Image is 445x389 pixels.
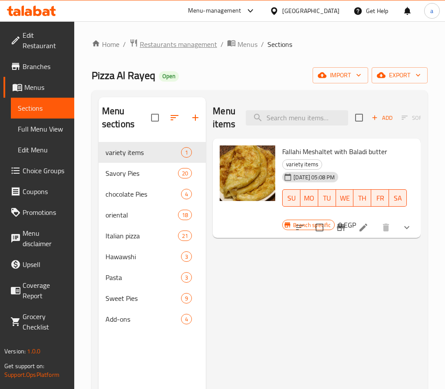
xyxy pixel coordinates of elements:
button: Add [368,111,396,125]
span: export [379,70,421,81]
span: Italian pizza [105,231,178,241]
div: Sweet Pies9 [99,288,206,309]
a: Branches [3,56,74,77]
span: Fallahi Meshaltet with Baladi butter [282,145,387,158]
span: Get support on: [4,360,44,372]
span: Select section [350,109,368,127]
span: Open [159,73,179,80]
span: MO [304,192,315,204]
span: variety items [283,159,322,169]
div: items [178,231,192,241]
a: Promotions [3,202,74,223]
span: Edit Restaurant [23,30,67,51]
nav: Menu sections [99,138,206,333]
a: Coupons [3,181,74,202]
span: oriental [105,210,178,220]
button: SA [389,189,407,207]
span: Menu disclaimer [23,228,67,249]
button: delete [376,217,396,238]
a: Restaurants management [129,39,217,50]
div: Menu-management [188,6,241,16]
div: Pasta3 [99,267,206,288]
span: Add [370,113,394,123]
span: Pasta [105,272,181,283]
span: [DATE] 05:08 PM [290,173,338,181]
button: Branch-specific-item [330,217,351,238]
input: search [246,110,348,125]
button: MO [300,189,318,207]
li: / [123,39,126,49]
a: Menus [3,77,74,98]
a: Upsell [3,254,74,275]
span: Choice Groups [23,165,67,176]
div: Sweet Pies [105,293,181,303]
div: items [181,272,192,283]
button: show more [396,217,417,238]
a: Edit Restaurant [3,25,74,56]
div: Open [159,71,179,82]
span: Menus [24,82,67,92]
span: 18 [178,211,191,219]
span: 3 [181,274,191,282]
span: 20 [178,169,191,178]
button: WE [336,189,354,207]
span: Coupons [23,186,67,197]
span: Coverage Report [23,280,67,301]
span: 9 [181,294,191,303]
div: Add-ons4 [99,309,206,330]
span: Add item [368,111,396,125]
div: items [178,168,192,178]
div: items [178,210,192,220]
button: SU [282,189,300,207]
div: chocolate Pies [105,189,181,199]
div: Hawawshi3 [99,246,206,267]
span: Sort sections [164,107,185,128]
span: Hawawshi [105,251,181,262]
span: Select to update [310,218,329,237]
li: / [261,39,264,49]
a: Edit menu item [358,222,369,233]
a: Grocery Checklist [3,306,74,337]
a: Home [92,39,119,49]
h2: Menu sections [102,105,151,131]
span: Full Menu View [18,124,67,134]
div: variety items [282,159,322,170]
a: Menu disclaimer [3,223,74,254]
span: 3 [181,253,191,261]
span: Upsell [23,259,67,270]
a: Menus [227,39,257,50]
span: Add-ons [105,314,181,324]
div: items [181,251,192,262]
div: chocolate Pies4 [99,184,206,204]
span: a [430,6,433,16]
div: variety items1 [99,142,206,163]
div: Savory Pies [105,168,178,178]
span: 1.0.0 [27,346,40,357]
button: sort-choices [290,217,310,238]
span: TU [322,192,333,204]
a: Sections [11,98,74,119]
span: 1 [181,148,191,157]
span: Edit Menu [18,145,67,155]
div: oriental18 [99,204,206,225]
button: TU [318,189,336,207]
span: 4 [181,315,191,323]
span: variety items [105,147,181,158]
span: SA [392,192,403,204]
button: FR [371,189,389,207]
span: Sections [18,103,67,113]
span: SU [286,192,297,204]
div: Italian pizza21 [99,225,206,246]
div: items [181,189,192,199]
span: Select all sections [146,109,164,127]
div: [GEOGRAPHIC_DATA] [282,6,340,16]
span: FR [375,192,386,204]
div: items [181,293,192,303]
button: import [313,67,368,83]
span: Promotions [23,207,67,218]
li: / [221,39,224,49]
nav: breadcrumb [92,39,428,50]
